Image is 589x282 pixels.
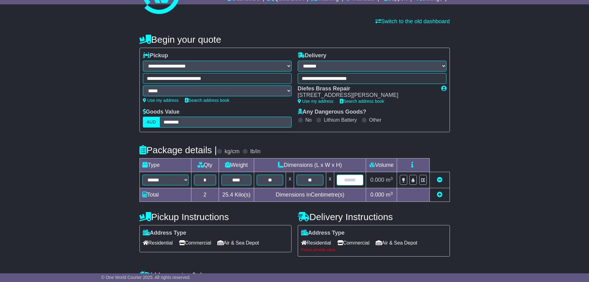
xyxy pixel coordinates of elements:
span: Air & Sea Depot [376,238,417,248]
td: Dimensions in Centimetre(s) [254,188,366,202]
h4: Pickup Instructions [139,212,292,222]
div: Please provide value [301,248,446,252]
td: Qty [191,158,219,172]
a: Remove this item [437,177,442,183]
td: Type [139,158,191,172]
td: Total [139,188,191,202]
td: 2 [191,188,219,202]
label: Address Type [301,230,345,236]
td: Kilo(s) [219,188,254,202]
span: 0.000 [370,177,384,183]
td: x [326,172,334,188]
label: Delivery [298,52,327,59]
span: m [386,177,393,183]
td: Volume [366,158,397,172]
td: Weight [219,158,254,172]
div: Diefes Brass Repair [298,85,435,92]
a: Search address book [340,99,384,104]
label: lb/in [250,148,260,155]
label: Other [369,117,382,123]
h4: Package details | [139,145,217,155]
span: Residential [143,238,173,248]
h4: Warranty & Insurance [139,271,450,281]
span: Commercial [337,238,369,248]
span: Commercial [179,238,211,248]
td: x [286,172,294,188]
label: AUD [143,117,160,128]
div: [STREET_ADDRESS][PERSON_NAME] [298,92,435,99]
h4: Delivery Instructions [298,212,450,222]
h4: Begin your quote [139,34,450,45]
label: Lithium Battery [324,117,357,123]
a: Add new item [437,192,442,198]
sup: 3 [391,191,393,196]
sup: 3 [391,176,393,181]
label: Pickup [143,52,168,59]
span: 0.000 [370,192,384,198]
a: Search address book [185,98,229,103]
label: Goods Value [143,109,180,115]
label: No [305,117,312,123]
label: Address Type [143,230,186,236]
a: Use my address [298,99,334,104]
span: m [386,192,393,198]
span: Residential [301,238,331,248]
td: Dimensions (L x W x H) [254,158,366,172]
label: kg/cm [224,148,239,155]
a: Switch to the old dashboard [375,18,450,24]
label: Any Dangerous Goods? [298,109,366,115]
span: 25.4 [222,192,233,198]
span: © One World Courier 2025. All rights reserved. [101,275,191,280]
a: Use my address [143,98,179,103]
span: Air & Sea Depot [217,238,259,248]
